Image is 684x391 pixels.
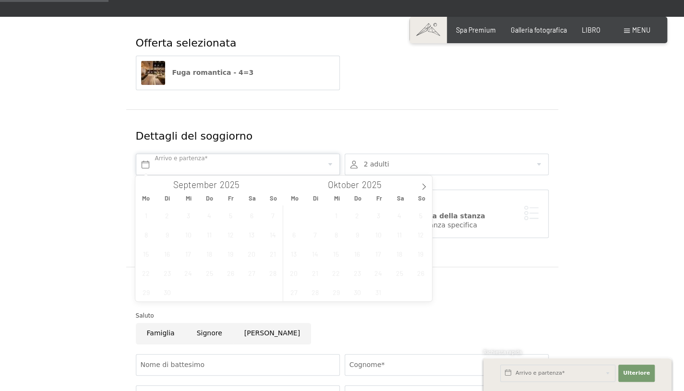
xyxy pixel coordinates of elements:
span: Oktober 31, 2025 [369,283,388,301]
span: Oktober 18, 2025 [390,244,409,263]
span: Oktober 20, 2025 [285,263,303,282]
span: September 14, 2025 [264,225,282,244]
span: Oktober 1, 2025 [327,206,346,225]
span: September 28, 2025 [264,263,282,282]
span: So [411,195,432,201]
span: September 4, 2025 [200,206,219,225]
span: Oktober 2, 2025 [348,206,367,225]
span: Di [305,195,326,201]
span: Oktober 15, 2025 [327,244,346,263]
span: Oktober 30, 2025 [348,283,367,301]
span: Oktober 17, 2025 [369,244,388,263]
span: September 2, 2025 [158,206,177,225]
font: Ulteriore [623,370,650,376]
button: Ulteriore [618,365,655,382]
span: Mi [326,195,348,201]
span: September 19, 2025 [221,244,240,263]
span: Fr [220,195,241,201]
font: Fuga romantica - 4=3 [172,69,254,76]
span: September 1, 2025 [137,206,156,225]
span: September 26, 2025 [221,263,240,282]
span: September 17, 2025 [179,244,198,263]
a: Galleria fotografica [511,26,567,34]
a: Spa Premium [456,26,496,34]
span: Mi [178,195,199,201]
span: Oktober [328,180,359,190]
span: Oktober 4, 2025 [390,206,409,225]
span: Do [348,195,369,201]
span: Oktober 8, 2025 [327,225,346,244]
font: Saluto [136,312,154,319]
span: So [263,195,284,201]
span: September 21, 2025 [264,244,282,263]
input: Year [359,179,391,190]
span: Mo [284,195,305,201]
span: Oktober 5, 2025 [411,206,430,225]
span: Do [199,195,220,201]
font: Dettagli del soggiorno [136,130,252,142]
span: Oktober 29, 2025 [327,283,346,301]
span: Oktober 7, 2025 [306,225,324,244]
span: Oktober 27, 2025 [285,283,303,301]
span: Oktober 28, 2025 [306,283,324,301]
span: Oktober 14, 2025 [306,244,324,263]
span: Oktober 22, 2025 [327,263,346,282]
input: Year [217,179,249,190]
span: September 6, 2025 [242,206,261,225]
span: Sa [241,195,263,201]
span: Mo [135,195,156,201]
span: September 18, 2025 [200,244,219,263]
span: Oktober 21, 2025 [306,263,324,282]
span: Oktober 12, 2025 [411,225,430,244]
span: September 11, 2025 [200,225,219,244]
span: September 24, 2025 [179,263,198,282]
span: September [173,180,217,190]
span: September 16, 2025 [158,244,177,263]
font: menu [632,26,650,34]
span: September 20, 2025 [242,244,261,263]
span: September 12, 2025 [221,225,240,244]
span: September 29, 2025 [137,283,156,301]
span: Oktober 19, 2025 [411,244,430,263]
span: September 30, 2025 [158,283,177,301]
span: Sa [390,195,411,201]
span: Oktober 9, 2025 [348,225,367,244]
span: September 27, 2025 [242,263,261,282]
span: Oktober 11, 2025 [390,225,409,244]
span: Oktober 25, 2025 [390,263,409,282]
span: September 25, 2025 [200,263,219,282]
span: Oktober 26, 2025 [411,263,430,282]
span: Oktober 13, 2025 [285,244,303,263]
span: Oktober 23, 2025 [348,263,367,282]
font: Richiesta rapida [483,349,522,355]
span: Oktober 6, 2025 [285,225,303,244]
span: Oktober 10, 2025 [369,225,388,244]
a: LIBRO [582,26,600,34]
font: Offerta selezionata [136,37,237,49]
span: September 13, 2025 [242,225,261,244]
span: Oktober 16, 2025 [348,244,367,263]
span: September 22, 2025 [137,263,156,282]
span: Fr [369,195,390,201]
span: Di [156,195,178,201]
span: Oktober 3, 2025 [369,206,388,225]
img: Fuga romantica - 4=3 [141,61,165,85]
span: September 15, 2025 [137,244,156,263]
span: September 8, 2025 [137,225,156,244]
span: September 23, 2025 [158,263,177,282]
span: September 10, 2025 [179,225,198,244]
span: Oktober 24, 2025 [369,263,388,282]
span: September 3, 2025 [179,206,198,225]
span: September 5, 2025 [221,206,240,225]
span: September 7, 2025 [264,206,282,225]
span: September 9, 2025 [158,225,177,244]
